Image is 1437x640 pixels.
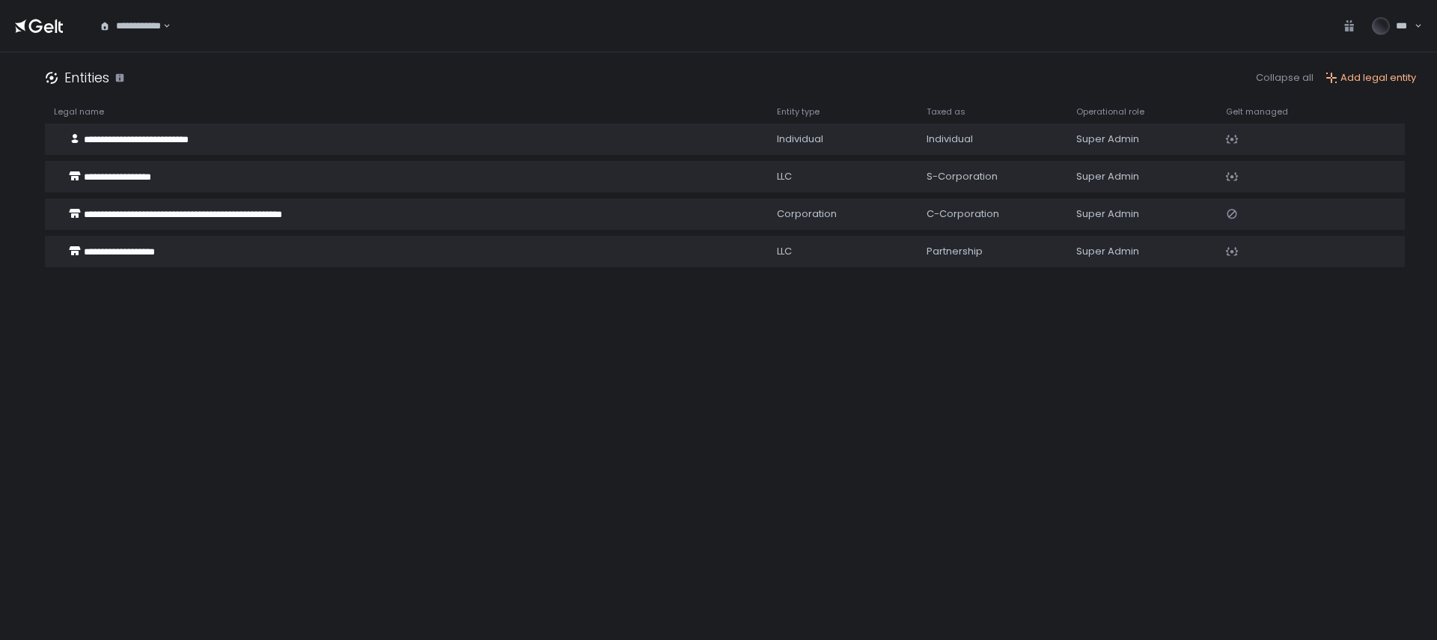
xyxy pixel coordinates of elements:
span: Taxed as [927,106,965,118]
span: Legal name [54,106,104,118]
span: Entity type [777,106,820,118]
div: Super Admin [1076,207,1208,221]
div: Search for option [90,10,171,42]
button: Collapse all [1256,71,1314,85]
h1: Entities [64,67,109,88]
div: Super Admin [1076,245,1208,258]
div: Partnership [927,245,1058,258]
div: LLC [777,245,909,258]
div: LLC [777,170,909,183]
div: Individual [777,132,909,146]
span: Operational role [1076,106,1144,118]
div: C-Corporation [927,207,1058,221]
input: Search for option [161,19,162,34]
div: Super Admin [1076,132,1208,146]
div: Corporation [777,207,909,221]
div: Super Admin [1076,170,1208,183]
div: Individual [927,132,1058,146]
div: S-Corporation [927,170,1058,183]
span: Gelt managed [1226,106,1288,118]
button: Add legal entity [1325,71,1416,85]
